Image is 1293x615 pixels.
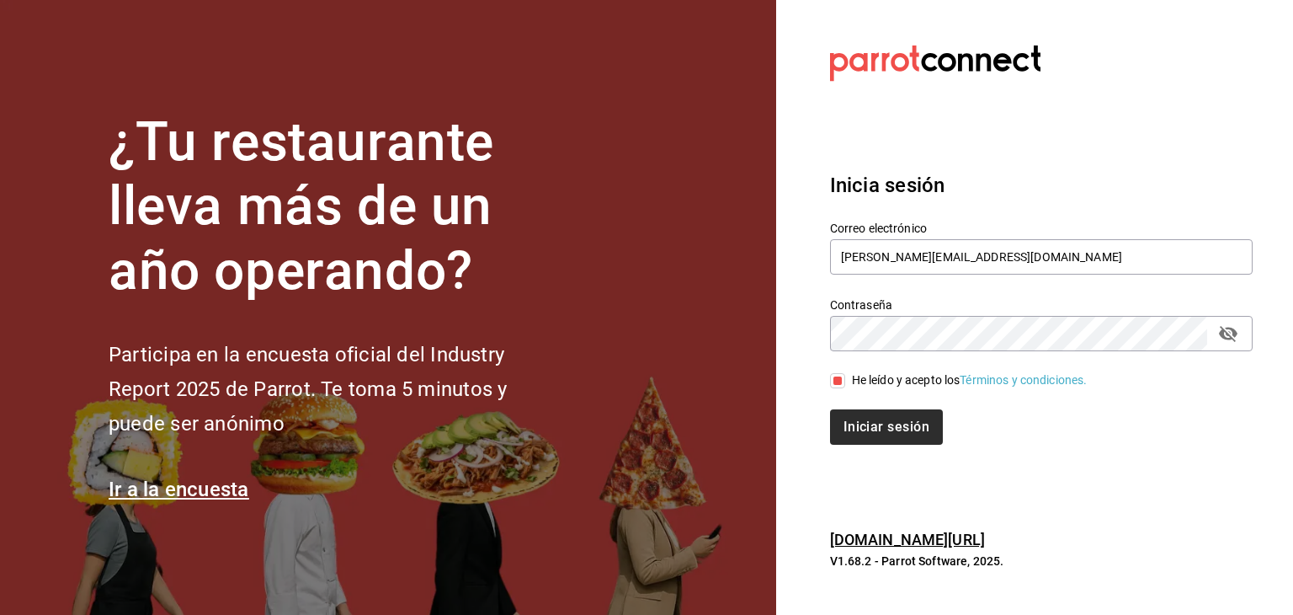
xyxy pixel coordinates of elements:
[830,409,943,445] button: Iniciar sesión
[830,531,985,548] a: [DOMAIN_NAME][URL]
[830,553,1253,570] p: V1.68.2 - Parrot Software, 2025.
[830,170,1253,201] h3: Inicia sesión
[830,239,1253,275] input: Ingresa tu correo electrónico
[960,373,1087,387] a: Términos y condiciones.
[830,222,1253,233] label: Correo electrónico
[1214,319,1242,348] button: passwordField
[109,110,563,304] h1: ¿Tu restaurante lleva más de un año operando?
[109,478,249,501] a: Ir a la encuesta
[830,298,1253,310] label: Contraseña
[852,372,1088,389] div: He leído y acepto los
[109,338,563,441] h2: Participa en la encuesta oficial del Industry Report 2025 de Parrot. Te toma 5 minutos y puede se...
